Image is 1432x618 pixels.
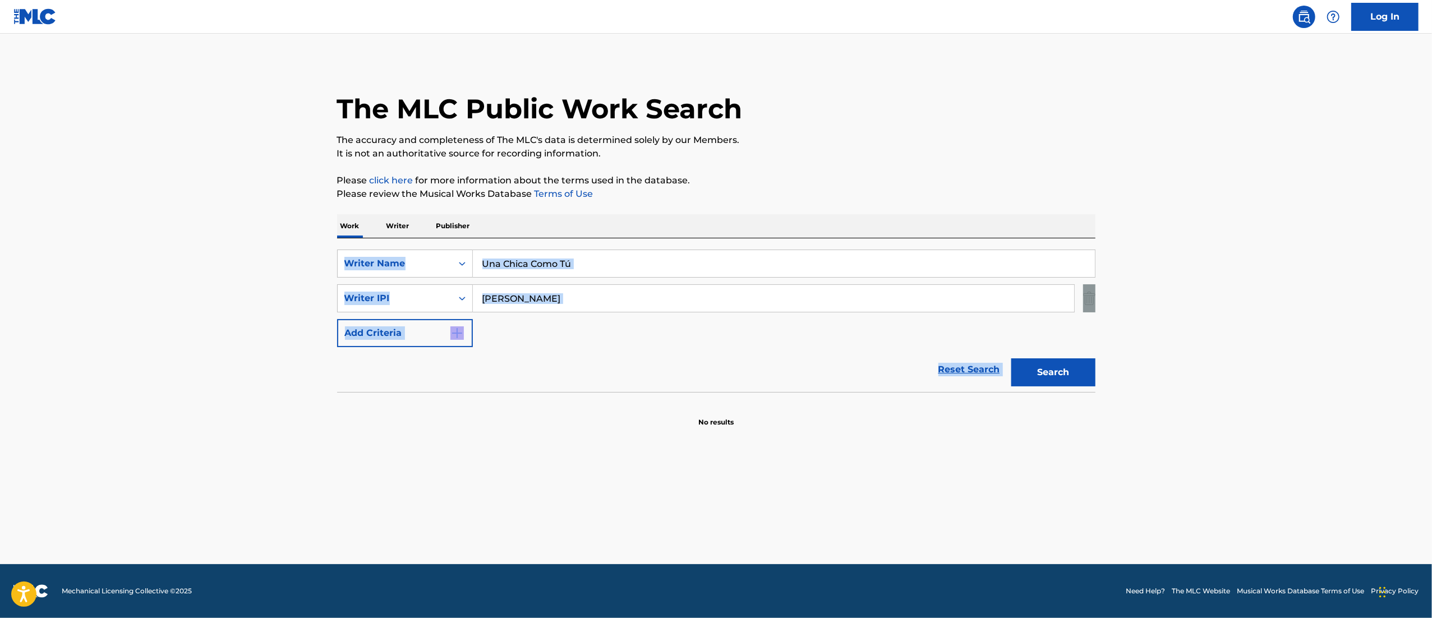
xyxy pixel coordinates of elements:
div: Writer IPI [344,292,445,305]
p: Writer [383,214,413,238]
a: Reset Search [933,357,1006,382]
a: Log In [1351,3,1419,31]
a: Need Help? [1126,586,1165,596]
p: The accuracy and completeness of The MLC's data is determined solely by our Members. [337,133,1095,147]
img: logo [13,584,48,598]
button: Search [1011,358,1095,386]
img: Delete Criterion [1083,284,1095,312]
div: Writer Name [344,257,445,270]
p: Work [337,214,363,238]
div: Arrastrar [1379,575,1386,609]
a: Public Search [1293,6,1315,28]
button: Add Criteria [337,319,473,347]
a: The MLC Website [1172,586,1230,596]
p: It is not an authoritative source for recording information. [337,147,1095,160]
p: Please review the Musical Works Database [337,187,1095,201]
a: Musical Works Database Terms of Use [1237,586,1364,596]
form: Search Form [337,250,1095,392]
img: help [1327,10,1340,24]
a: Terms of Use [532,188,593,199]
iframe: Chat Widget [1376,564,1432,618]
p: No results [698,404,734,427]
div: Help [1322,6,1344,28]
div: Widget de chat [1376,564,1432,618]
img: 9d2ae6d4665cec9f34b9.svg [450,326,464,340]
h1: The MLC Public Work Search [337,92,743,126]
img: search [1297,10,1311,24]
a: Privacy Policy [1371,586,1419,596]
a: click here [370,175,413,186]
p: Please for more information about the terms used in the database. [337,174,1095,187]
img: MLC Logo [13,8,57,25]
p: Publisher [433,214,473,238]
span: Mechanical Licensing Collective © 2025 [62,586,192,596]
